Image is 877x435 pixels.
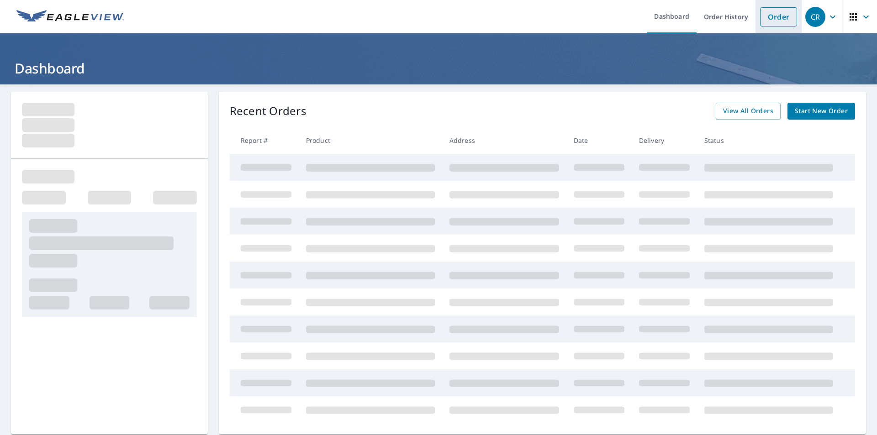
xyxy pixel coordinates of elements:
[632,127,697,154] th: Delivery
[230,103,306,120] p: Recent Orders
[760,7,797,26] a: Order
[230,127,299,154] th: Report #
[723,105,773,117] span: View All Orders
[566,127,632,154] th: Date
[442,127,566,154] th: Address
[805,7,825,27] div: CR
[716,103,781,120] a: View All Orders
[11,59,866,78] h1: Dashboard
[795,105,848,117] span: Start New Order
[299,127,442,154] th: Product
[16,10,124,24] img: EV Logo
[787,103,855,120] a: Start New Order
[697,127,840,154] th: Status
